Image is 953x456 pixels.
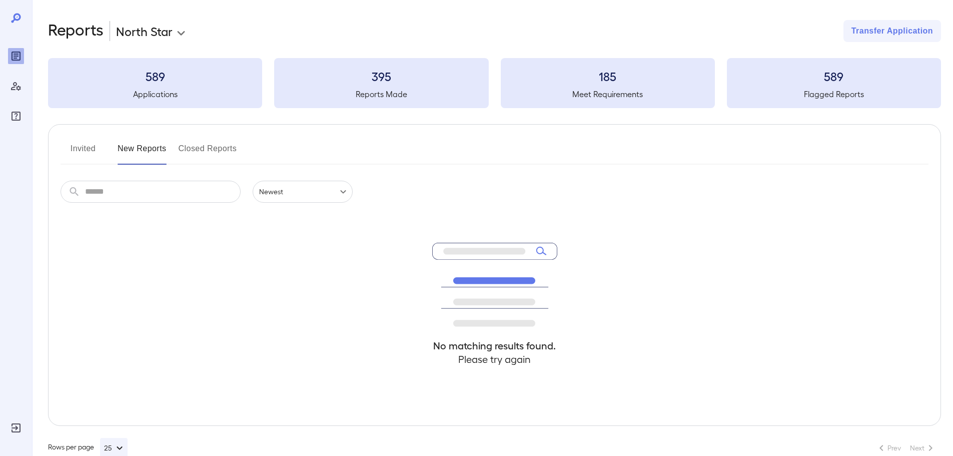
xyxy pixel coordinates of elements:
div: Reports [8,48,24,64]
div: Newest [253,181,353,203]
h5: Reports Made [274,88,488,100]
h5: Flagged Reports [727,88,941,100]
h4: No matching results found. [432,339,557,352]
h5: Meet Requirements [501,88,715,100]
button: Invited [61,141,106,165]
div: FAQ [8,108,24,124]
h3: 589 [48,68,262,84]
h3: 185 [501,68,715,84]
button: New Reports [118,141,167,165]
h5: Applications [48,88,262,100]
div: Manage Users [8,78,24,94]
button: Closed Reports [179,141,237,165]
p: North Star [116,23,173,39]
h3: 395 [274,68,488,84]
h2: Reports [48,20,104,42]
button: Transfer Application [843,20,941,42]
div: Log Out [8,420,24,436]
h4: Please try again [432,352,557,366]
nav: pagination navigation [871,440,941,456]
h3: 589 [727,68,941,84]
summary: 589Applications395Reports Made185Meet Requirements589Flagged Reports [48,58,941,108]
